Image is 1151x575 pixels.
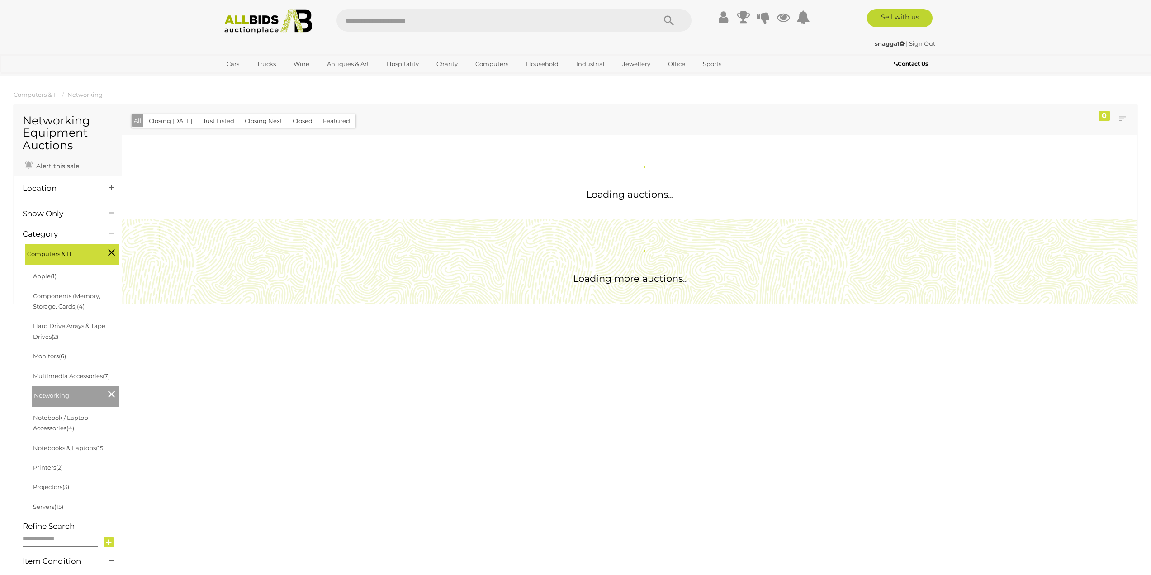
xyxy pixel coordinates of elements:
[34,162,79,170] span: Alert this sale
[1099,111,1110,121] div: 0
[14,91,58,98] a: Computers & IT
[894,59,930,69] a: Contact Us
[33,414,88,432] a: Notebook / Laptop Accessories(4)
[520,57,564,71] a: Household
[143,114,198,128] button: Closing [DATE]
[103,372,110,380] span: (7)
[221,71,297,86] a: [GEOGRAPHIC_DATA]
[697,57,727,71] a: Sports
[287,114,318,128] button: Closed
[197,114,240,128] button: Just Listed
[56,464,63,471] span: (2)
[52,333,58,340] span: (2)
[221,57,245,71] a: Cars
[23,114,113,152] h1: Networking Equipment Auctions
[23,230,95,238] h4: Category
[132,114,144,127] button: All
[77,303,85,310] span: (4)
[573,273,687,284] span: Loading more auctions..
[96,444,105,451] span: (15)
[23,522,119,531] h4: Refine Search
[54,503,63,510] span: (15)
[33,444,105,451] a: Notebooks & Laptops(15)
[23,557,95,565] h4: Item Condition
[646,9,692,32] button: Search
[62,483,69,490] span: (3)
[570,57,611,71] a: Industrial
[239,114,288,128] button: Closing Next
[586,189,673,200] span: Loading auctions...
[381,57,425,71] a: Hospitality
[875,40,906,47] a: snagga1
[469,57,514,71] a: Computers
[33,503,63,510] a: Servers(15)
[219,9,317,34] img: Allbids.com.au
[909,40,935,47] a: Sign Out
[867,9,933,27] a: Sell with us
[59,352,66,360] span: (6)
[33,464,63,471] a: Printers(2)
[33,483,69,490] a: Projectors(3)
[33,372,110,380] a: Multimedia Accessories(7)
[662,57,691,71] a: Office
[321,57,375,71] a: Antiques & Art
[431,57,464,71] a: Charity
[906,40,908,47] span: |
[34,388,102,401] span: Networking
[288,57,315,71] a: Wine
[875,40,905,47] strong: snagga1
[66,424,74,432] span: (4)
[616,57,656,71] a: Jewellery
[33,272,57,280] a: Apple(1)
[33,322,105,340] a: Hard Drive Arrays & Tape Drives(2)
[33,352,66,360] a: Monitors(6)
[23,158,81,172] a: Alert this sale
[33,292,100,310] a: Components (Memory, Storage, Cards)(4)
[67,91,103,98] a: Networking
[27,247,95,259] span: Computers & IT
[23,209,95,218] h4: Show Only
[23,184,95,193] h4: Location
[317,114,355,128] button: Featured
[251,57,282,71] a: Trucks
[51,272,57,280] span: (1)
[894,60,928,67] b: Contact Us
